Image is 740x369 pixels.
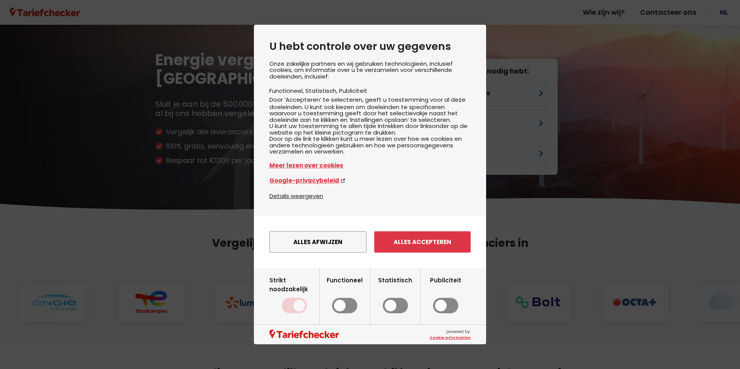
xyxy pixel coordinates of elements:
[339,87,367,95] li: Publiciteit
[430,276,461,314] label: Publiciteit
[269,276,319,314] label: Strikt noodzakelijk
[430,329,471,340] span: powered by:
[327,276,363,314] label: Functioneel
[430,335,471,340] a: Cookie Information
[269,176,471,185] a: Google-privacybeleid
[374,231,471,253] button: Alles accepteren
[305,87,339,95] li: Statistisch
[269,87,305,95] li: Functioneel
[269,330,339,339] img: logo
[269,191,323,200] button: Details weergeven
[378,276,412,314] label: Statistisch
[269,61,471,191] div: Onze zakelijke partners en wij gebruiken technologieën, inclusief cookies, om informatie over u t...
[269,40,471,53] h2: U hebt controle over uw gegevens
[269,161,471,170] a: Meer lezen over cookies
[269,231,367,253] button: Alles afwijzen
[254,216,486,268] div: menu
